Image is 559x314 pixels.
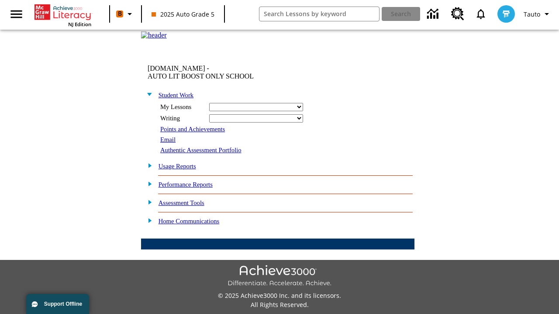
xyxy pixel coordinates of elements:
a: Assessment Tools [159,199,204,206]
img: header [141,31,167,39]
img: plus.gif [143,216,152,224]
button: Boost Class color is orange. Change class color [113,6,138,22]
button: Open side menu [3,1,29,27]
a: Data Center [422,2,446,26]
img: plus.gif [143,161,152,169]
a: Email [160,136,176,143]
span: NJ Edition [68,21,91,27]
span: Support Offline [44,301,82,307]
a: Home Communications [159,218,220,225]
button: Select a new avatar [492,3,520,25]
div: My Lessons [160,103,204,111]
span: B [118,8,122,19]
span: Tauto [524,10,540,19]
a: Points and Achievements [160,126,225,133]
input: search field [259,7,380,21]
td: [DOMAIN_NAME] - [148,65,308,80]
img: avatar image [497,5,515,23]
a: Resource Center, Will open in new tab [446,2,469,26]
a: Authentic Assessment Portfolio [160,147,242,154]
img: plus.gif [143,198,152,206]
img: minus.gif [143,90,152,98]
div: Writing [160,115,204,122]
a: Usage Reports [159,163,196,170]
img: plus.gif [143,180,152,188]
nobr: AUTO LIT BOOST ONLY SCHOOL [148,72,254,80]
a: Notifications [469,3,492,25]
span: 2025 Auto Grade 5 [152,10,214,19]
button: Profile/Settings [520,6,556,22]
button: Support Offline [26,294,89,314]
img: Achieve3000 Differentiate Accelerate Achieve [228,265,331,287]
a: Performance Reports [159,181,213,188]
a: Student Work [159,92,193,99]
div: Home [35,3,91,27]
